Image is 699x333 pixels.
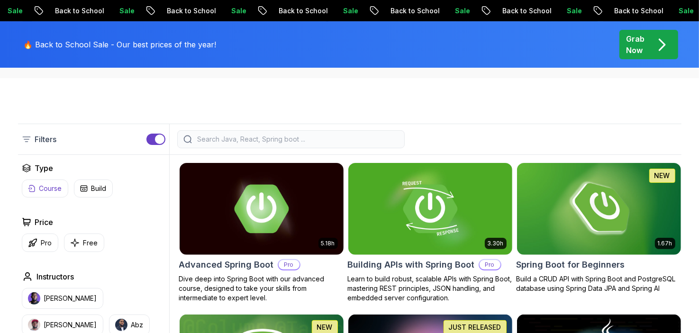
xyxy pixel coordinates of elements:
[317,323,333,332] p: NEW
[22,234,58,252] button: Pro
[449,323,501,332] p: JUST RELEASED
[488,240,504,247] p: 3.30h
[110,6,140,16] p: Sale
[493,6,557,16] p: Back to School
[196,135,399,144] input: Search Java, React, Spring boot ...
[179,274,344,303] p: Dive deep into Spring Boot with our advanced course, designed to take your skills from intermedia...
[41,238,52,248] p: Pro
[605,6,669,16] p: Back to School
[279,260,300,270] p: Pro
[348,258,475,271] h2: Building APIs with Spring Boot
[179,258,274,271] h2: Advanced Spring Boot
[626,33,645,56] p: Grab Now
[348,162,513,303] a: Building APIs with Spring Boot card3.30hBuilding APIs with Spring BootProLearn to build robust, s...
[28,292,40,305] img: instructor img
[22,288,103,309] button: instructor img[PERSON_NAME]
[45,6,110,16] p: Back to School
[74,180,113,198] button: Build
[348,163,512,255] img: Building APIs with Spring Boot card
[179,162,344,303] a: Advanced Spring Boot card5.18hAdvanced Spring BootProDive deep into Spring Boot with our advanced...
[35,134,57,145] p: Filters
[91,184,107,193] p: Build
[44,320,97,330] p: [PERSON_NAME]
[35,162,54,174] h2: Type
[517,162,681,293] a: Spring Boot for Beginners card1.67hNEWSpring Boot for BeginnersBuild a CRUD API with Spring Boot ...
[24,39,217,50] p: 🔥 Back to School Sale - Our best prices of the year!
[517,258,625,271] h2: Spring Boot for Beginners
[131,320,144,330] p: Abz
[321,240,335,247] p: 5.18h
[348,274,513,303] p: Learn to build robust, scalable APIs with Spring Boot, mastering REST principles, JSON handling, ...
[44,294,97,303] p: [PERSON_NAME]
[157,6,222,16] p: Back to School
[381,6,445,16] p: Back to School
[28,319,40,331] img: instructor img
[180,163,344,255] img: Advanced Spring Boot card
[37,271,74,282] h2: Instructors
[35,216,54,228] h2: Price
[222,6,252,16] p: Sale
[334,6,364,16] p: Sale
[39,184,62,193] p: Course
[517,274,681,293] p: Build a CRUD API with Spring Boot and PostgreSQL database using Spring Data JPA and Spring AI
[115,319,127,331] img: instructor img
[83,238,98,248] p: Free
[480,260,500,270] p: Pro
[557,6,588,16] p: Sale
[658,240,672,247] p: 1.67h
[22,180,68,198] button: Course
[64,234,104,252] button: Free
[654,171,670,180] p: NEW
[445,6,476,16] p: Sale
[517,163,681,255] img: Spring Boot for Beginners card
[269,6,334,16] p: Back to School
